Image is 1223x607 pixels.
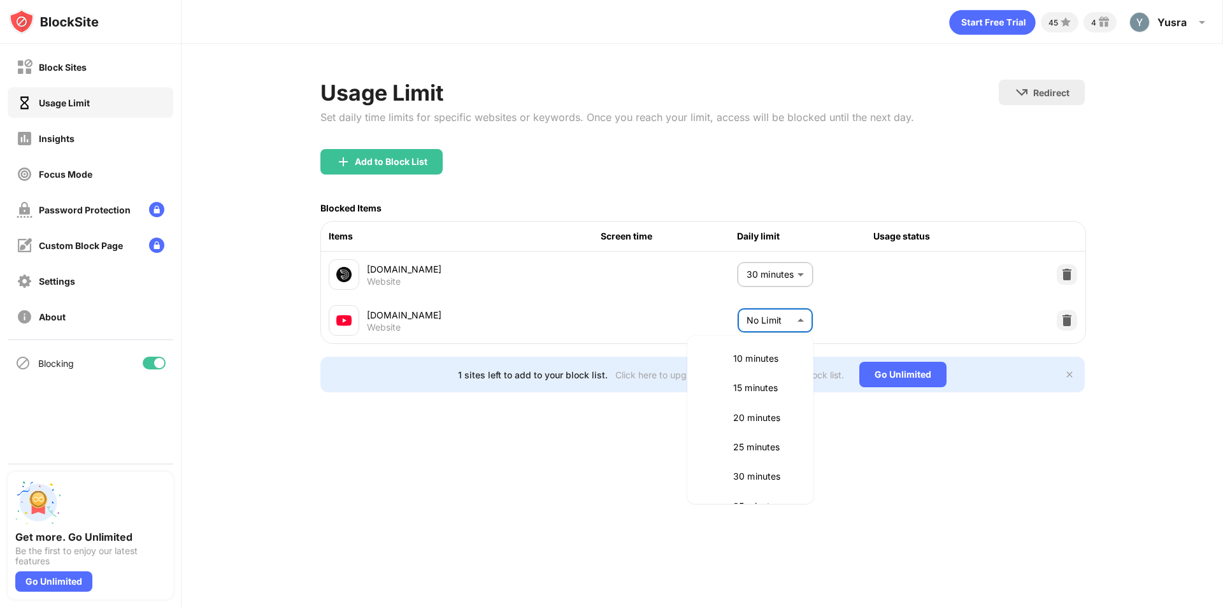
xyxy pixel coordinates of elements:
[733,352,798,366] p: 10 minutes
[733,411,798,425] p: 20 minutes
[733,499,798,513] p: 35 minutes
[733,440,798,454] p: 25 minutes
[733,469,798,483] p: 30 minutes
[733,381,798,395] p: 15 minutes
